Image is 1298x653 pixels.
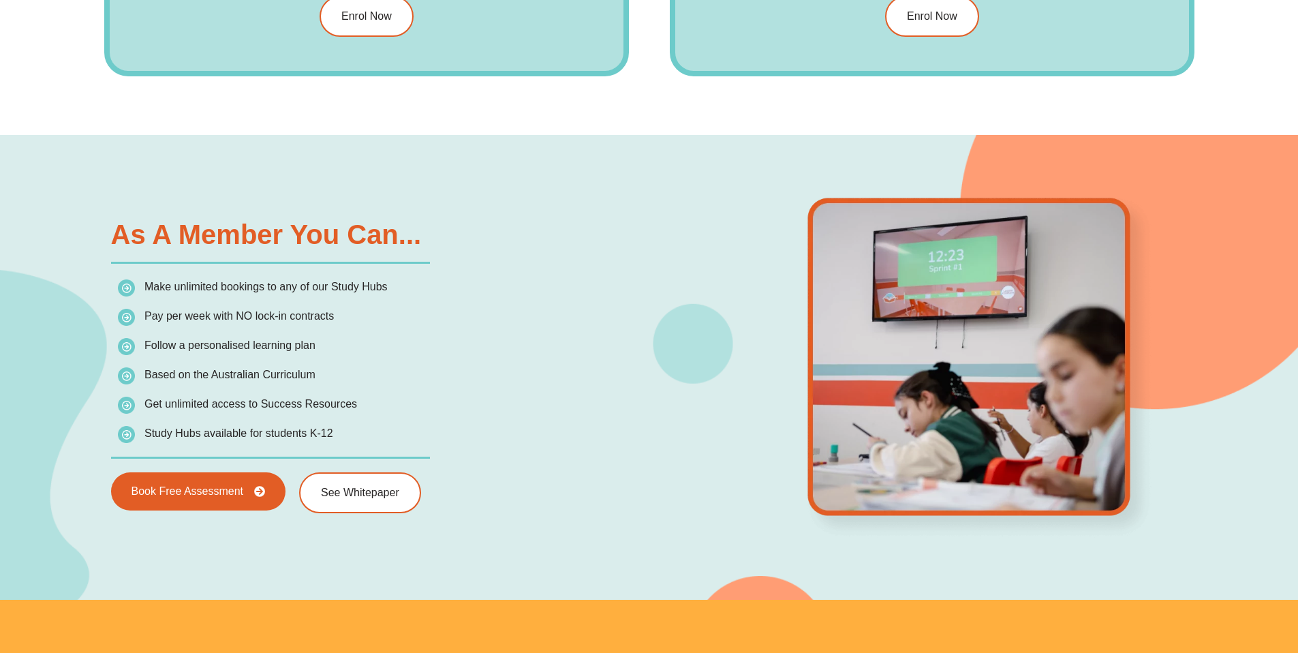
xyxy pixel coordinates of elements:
[111,221,643,248] h2: As a Member You Can...
[132,486,244,497] span: Book Free Assessment
[144,369,315,380] span: Based on the Australian Curriculum
[118,279,135,297] img: icon-list.png
[341,11,392,22] span: Enrol Now
[118,309,135,326] img: icon-list.png
[907,11,957,22] span: Enrol Now
[144,398,357,410] span: Get unlimited access to Success Resources
[299,472,421,513] a: See Whitepaper
[321,487,399,498] span: See Whitepaper
[118,397,135,414] img: icon-list.png
[144,310,334,322] span: Pay per week with NO lock-in contracts
[144,281,388,292] span: Make unlimited bookings to any of our Study Hubs
[144,339,315,351] span: Follow a personalised learning plan
[111,472,286,511] a: Book Free Assessment
[1064,499,1298,653] iframe: Chat Widget
[118,426,135,443] img: icon-list.png
[118,338,135,355] img: icon-list.png
[144,427,333,439] span: Study Hubs available for students K-12
[118,367,135,384] img: icon-list.png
